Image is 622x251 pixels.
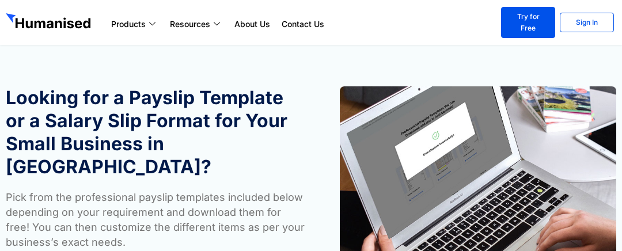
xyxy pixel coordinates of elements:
[276,17,330,31] a: Contact Us
[6,13,93,32] img: GetHumanised Logo
[229,17,276,31] a: About Us
[6,86,305,178] h1: Looking for a Payslip Template or a Salary Slip Format for Your Small Business in [GEOGRAPHIC_DATA]?
[105,17,164,31] a: Products
[560,13,614,32] a: Sign In
[164,17,229,31] a: Resources
[501,7,555,38] a: Try for Free
[6,190,305,250] p: Pick from the professional payslip templates included below depending on your requirement and dow...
